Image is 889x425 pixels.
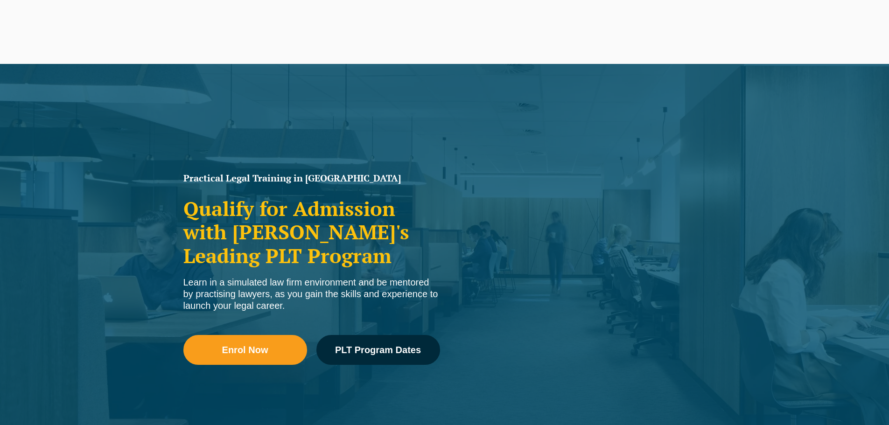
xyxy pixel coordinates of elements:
a: Enrol Now [183,335,307,365]
a: PLT Program Dates [316,335,440,365]
span: PLT Program Dates [335,345,421,355]
div: Learn in a simulated law firm environment and be mentored by practising lawyers, as you gain the ... [183,277,440,312]
span: Enrol Now [222,345,268,355]
h1: Practical Legal Training in [GEOGRAPHIC_DATA] [183,174,440,183]
h2: Qualify for Admission with [PERSON_NAME]'s Leading PLT Program [183,197,440,267]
